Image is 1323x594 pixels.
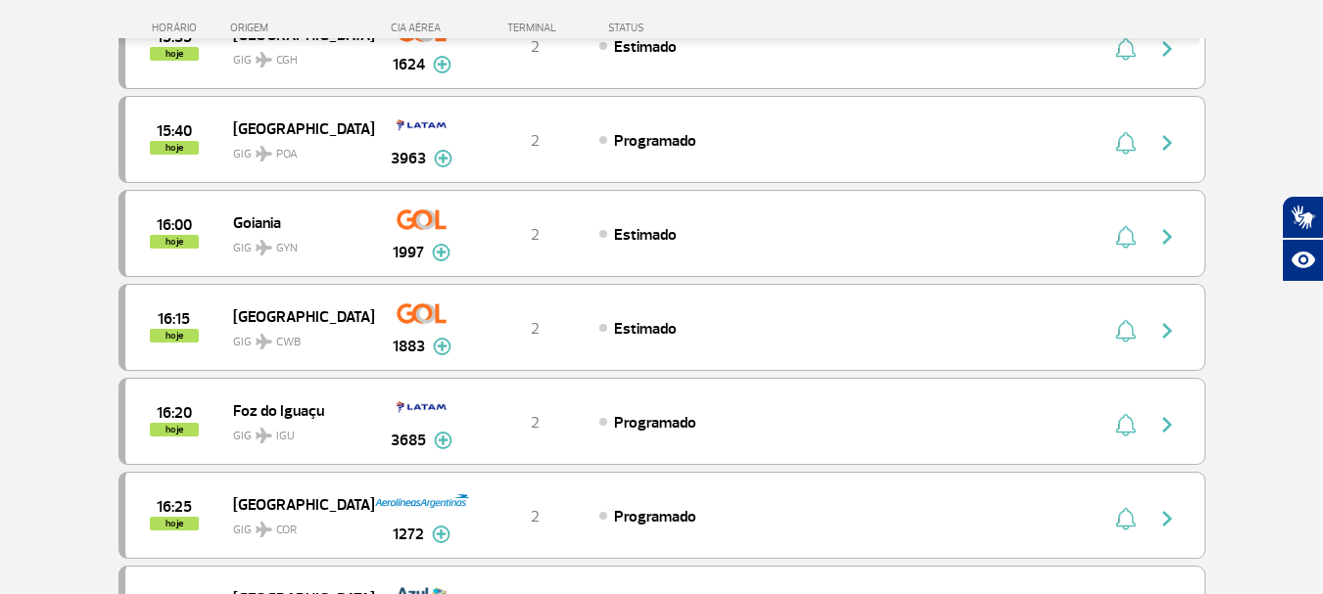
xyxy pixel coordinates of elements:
span: Programado [614,507,696,526]
span: [GEOGRAPHIC_DATA] [233,491,358,517]
img: mais-info-painel-voo.svg [432,244,450,261]
div: TERMINAL [471,22,598,34]
span: 2 [531,507,540,526]
span: Foz do Iguaçu [233,397,358,423]
span: hoje [150,235,199,249]
img: destiny_airplane.svg [256,334,272,349]
span: Estimado [614,37,677,57]
img: sino-painel-voo.svg [1115,319,1136,343]
img: seta-direita-painel-voo.svg [1156,131,1179,155]
span: 2 [531,413,540,433]
div: STATUS [598,22,758,34]
img: mais-info-painel-voo.svg [434,150,452,167]
span: Estimado [614,319,677,339]
span: [GEOGRAPHIC_DATA] [233,115,358,141]
img: destiny_airplane.svg [256,428,272,443]
img: mais-info-painel-voo.svg [432,525,450,543]
span: 1624 [393,53,425,76]
img: destiny_airplane.svg [256,146,272,161]
span: GYN [276,240,298,257]
span: 2 [531,225,540,245]
img: sino-painel-voo.svg [1115,413,1136,436]
span: 2 [531,319,540,339]
img: mais-info-painel-voo.svg [433,338,451,355]
img: mais-info-painel-voo.svg [434,432,452,449]
span: hoje [150,141,199,155]
span: 1883 [393,335,425,358]
span: 2025-09-28 15:40:00 [157,124,192,138]
span: IGU [276,428,295,445]
span: COR [276,522,297,539]
div: ORIGEM [230,22,373,34]
span: 2 [531,37,540,57]
span: hoje [150,423,199,436]
span: hoje [150,517,199,530]
div: Plugin de acessibilidade da Hand Talk. [1282,196,1323,282]
span: 2025-09-28 16:20:00 [157,406,192,420]
img: seta-direita-painel-voo.svg [1156,507,1179,530]
span: GIG [233,135,358,163]
span: GIG [233,229,358,257]
span: GIG [233,511,358,539]
img: seta-direita-painel-voo.svg [1156,37,1179,61]
div: HORÁRIO [124,22,231,34]
span: 3963 [391,147,426,170]
img: mais-info-painel-voo.svg [433,56,451,73]
img: seta-direita-painel-voo.svg [1156,413,1179,436]
span: GIG [233,417,358,445]
span: 1272 [393,523,424,546]
button: Abrir tradutor de língua de sinais. [1282,196,1323,239]
img: destiny_airplane.svg [256,522,272,537]
img: sino-painel-voo.svg [1115,225,1136,249]
span: GIG [233,323,358,351]
img: destiny_airplane.svg [256,52,272,68]
span: hoje [150,47,199,61]
span: CWB [276,334,301,351]
div: CIA AÉREA [373,22,471,34]
img: sino-painel-voo.svg [1115,507,1136,530]
img: seta-direita-painel-voo.svg [1156,225,1179,249]
span: 1997 [393,241,424,264]
span: Estimado [614,225,677,245]
span: GIG [233,41,358,69]
span: 2025-09-28 16:15:00 [158,312,190,326]
span: CGH [276,52,298,69]
span: 2 [531,131,540,151]
span: Goiania [233,209,358,235]
span: 2025-09-28 16:25:00 [157,500,192,514]
span: 2025-09-28 16:00:00 [157,218,192,232]
img: seta-direita-painel-voo.svg [1156,319,1179,343]
span: POA [276,146,298,163]
span: Programado [614,413,696,433]
img: destiny_airplane.svg [256,240,272,255]
span: Programado [614,131,696,151]
span: [GEOGRAPHIC_DATA] [233,303,358,329]
img: sino-painel-voo.svg [1115,37,1136,61]
img: sino-painel-voo.svg [1115,131,1136,155]
span: hoje [150,329,199,343]
button: Abrir recursos assistivos. [1282,239,1323,282]
span: 3685 [391,429,426,452]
